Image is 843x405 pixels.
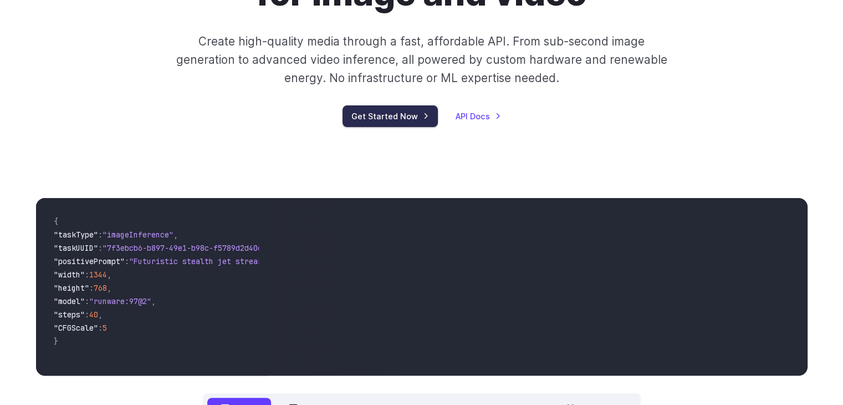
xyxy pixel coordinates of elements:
span: : [89,283,94,293]
span: { [54,216,58,226]
a: Get Started Now [343,105,438,127]
span: "positivePrompt" [54,256,125,266]
span: , [151,296,156,306]
span: "taskType" [54,230,98,240]
span: , [173,230,178,240]
span: : [125,256,129,266]
p: Create high-quality media through a fast, affordable API. From sub-second image generation to adv... [175,32,668,88]
span: "taskUUID" [54,243,98,253]
span: , [107,270,111,280]
span: "imageInference" [103,230,173,240]
span: "steps" [54,310,85,320]
span: } [54,336,58,346]
a: API Docs [456,110,501,123]
span: : [98,230,103,240]
span: 768 [94,283,107,293]
span: "model" [54,296,85,306]
span: "CFGScale" [54,323,98,333]
span: "7f3ebcb6-b897-49e1-b98c-f5789d2d40d7" [103,243,271,253]
span: : [85,310,89,320]
span: "runware:97@2" [89,296,151,306]
span: , [107,283,111,293]
span: : [85,270,89,280]
span: 5 [103,323,107,333]
span: "Futuristic stealth jet streaking through a neon-lit cityscape with glowing purple exhaust" [129,256,533,266]
span: : [85,296,89,306]
span: 1344 [89,270,107,280]
span: 40 [89,310,98,320]
span: "height" [54,283,89,293]
span: "width" [54,270,85,280]
span: : [98,243,103,253]
span: : [98,323,103,333]
span: , [98,310,103,320]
